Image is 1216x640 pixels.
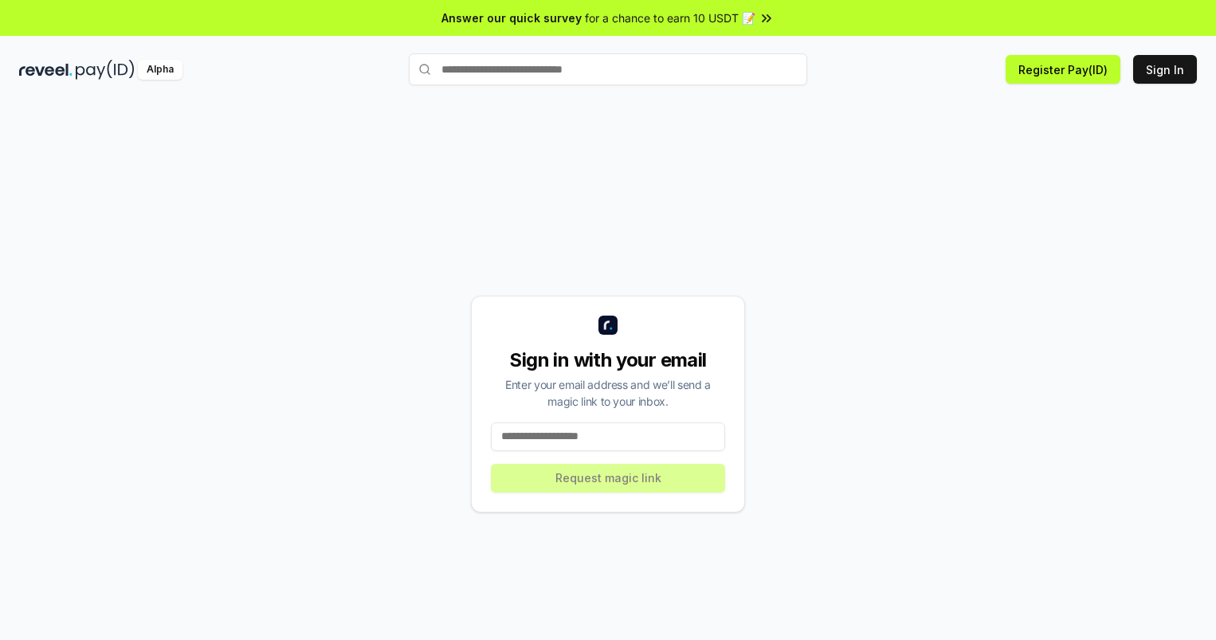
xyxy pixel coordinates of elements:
img: logo_small [598,316,618,335]
button: Sign In [1133,55,1197,84]
button: Register Pay(ID) [1006,55,1120,84]
img: pay_id [76,60,135,80]
span: for a chance to earn 10 USDT 📝 [585,10,755,26]
div: Sign in with your email [491,347,725,373]
span: Answer our quick survey [441,10,582,26]
div: Enter your email address and we’ll send a magic link to your inbox. [491,376,725,410]
img: reveel_dark [19,60,73,80]
div: Alpha [138,60,182,80]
